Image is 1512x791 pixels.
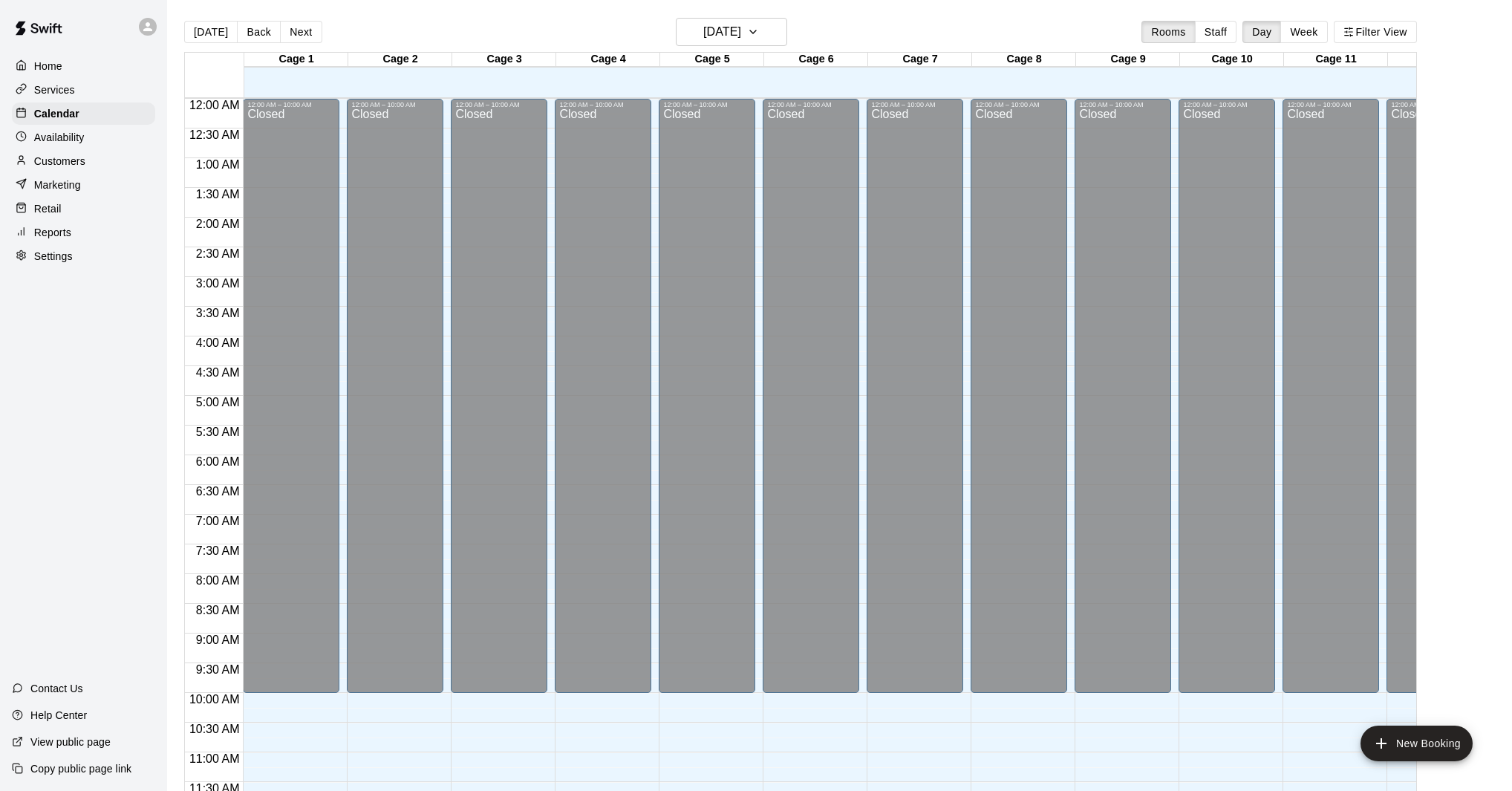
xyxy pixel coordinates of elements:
button: Day [1242,21,1281,43]
span: 12:30 AM [186,128,244,141]
span: 12:00 AM [186,99,244,111]
p: Customers [34,154,85,169]
div: 12:00 AM – 10:00 AM [351,101,439,108]
div: 12:00 AM – 10:00 AM [767,101,855,108]
a: Home [12,55,155,77]
div: Closed [351,108,439,698]
span: 4:00 AM [192,336,244,349]
div: 12:00 AM – 10:00 AM: Closed [1386,99,1483,693]
div: 12:00 AM – 10:00 AM [1287,101,1375,108]
p: Availability [34,130,85,145]
span: 1:30 AM [192,188,244,201]
div: Cage 5 [660,53,764,67]
span: 4:30 AM [192,366,244,379]
div: Cage 10 [1180,53,1284,67]
div: Closed [767,108,855,698]
span: 5:00 AM [192,396,244,408]
div: 12:00 AM – 10:00 AM: Closed [451,99,547,693]
div: 12:00 AM – 10:00 AM: Closed [1179,99,1275,693]
div: Cage 2 [348,53,452,67]
p: Home [34,59,62,74]
span: 9:30 AM [192,663,244,676]
div: Closed [1287,108,1375,698]
button: add [1361,726,1473,761]
span: 2:30 AM [192,247,244,260]
div: 12:00 AM – 10:00 AM: Closed [659,99,755,693]
div: Cage 8 [972,53,1076,67]
div: 12:00 AM – 10:00 AM [975,101,1063,108]
a: Services [12,79,155,101]
div: 12:00 AM – 10:00 AM [559,101,647,108]
div: 12:00 AM – 10:00 AM [871,101,959,108]
div: Cage 11 [1284,53,1388,67]
span: 6:00 AM [192,455,244,468]
button: Staff [1195,21,1237,43]
div: 12:00 AM – 10:00 AM [1391,101,1479,108]
span: 8:00 AM [192,574,244,587]
div: Closed [871,108,959,698]
a: Reports [12,221,155,244]
h6: [DATE] [703,22,741,42]
div: Closed [1079,108,1167,698]
div: 12:00 AM – 10:00 AM [455,101,543,108]
span: 6:30 AM [192,485,244,498]
button: Next [280,21,322,43]
p: Services [34,82,75,97]
div: 12:00 AM – 10:00 AM: Closed [763,99,859,693]
div: Cage 7 [868,53,972,67]
div: 12:00 AM – 10:00 AM [1183,101,1271,108]
span: 3:00 AM [192,277,244,290]
a: Marketing [12,174,155,196]
span: 10:30 AM [186,723,244,735]
div: Cage 12 [1388,53,1492,67]
div: Closed [663,108,751,698]
div: 12:00 AM – 10:00 AM: Closed [347,99,443,693]
div: Closed [247,108,335,698]
a: Calendar [12,102,155,125]
button: Filter View [1334,21,1417,43]
p: Help Center [30,708,87,723]
div: Closed [975,108,1063,698]
span: 7:00 AM [192,515,244,527]
div: 12:00 AM – 10:00 AM: Closed [1075,99,1171,693]
button: [DATE] [184,21,238,43]
div: Customers [12,150,155,172]
div: 12:00 AM – 10:00 AM: Closed [867,99,963,693]
div: 12:00 AM – 10:00 AM [1079,101,1167,108]
a: Availability [12,126,155,149]
div: 12:00 AM – 10:00 AM: Closed [1283,99,1379,693]
span: 11:00 AM [186,752,244,765]
span: 8:30 AM [192,604,244,616]
div: Cage 3 [452,53,556,67]
div: 12:00 AM – 10:00 AM: Closed [243,99,339,693]
div: Closed [455,108,543,698]
div: 12:00 AM – 10:00 AM: Closed [971,99,1067,693]
div: 12:00 AM – 10:00 AM [247,101,335,108]
div: 12:00 AM – 10:00 AM: Closed [555,99,651,693]
div: Cage 9 [1076,53,1180,67]
div: Cage 4 [556,53,660,67]
a: Settings [12,245,155,267]
span: 5:30 AM [192,426,244,438]
span: 1:00 AM [192,158,244,171]
p: Copy public page link [30,761,131,776]
div: 12:00 AM – 10:00 AM [663,101,751,108]
span: 3:30 AM [192,307,244,319]
span: 10:00 AM [186,693,244,706]
a: Retail [12,198,155,220]
p: Settings [34,249,73,264]
button: Back [237,21,281,43]
p: Calendar [34,106,79,121]
p: Retail [34,201,62,216]
div: Cage 6 [764,53,868,67]
p: Marketing [34,178,81,192]
span: 2:00 AM [192,218,244,230]
p: Contact Us [30,681,83,696]
p: Reports [34,225,71,240]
